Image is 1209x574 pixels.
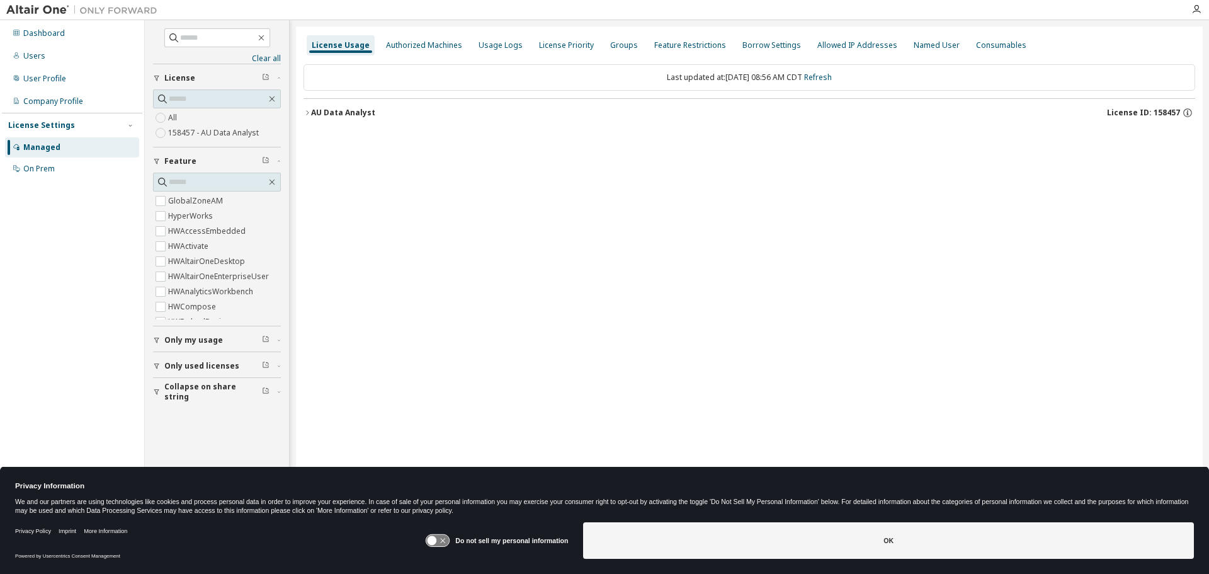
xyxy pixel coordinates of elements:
[23,28,65,38] div: Dashboard
[23,74,66,84] div: User Profile
[168,110,179,125] label: All
[304,64,1195,91] div: Last updated at: [DATE] 08:56 AM CDT
[168,209,215,224] label: HyperWorks
[153,352,281,380] button: Only used licenses
[6,4,164,16] img: Altair One
[168,314,227,330] label: HWEmbedBasic
[168,269,271,284] label: HWAltairOneEnterpriseUser
[164,156,196,166] span: Feature
[817,40,897,50] div: Allowed IP Addresses
[164,361,239,371] span: Only used licenses
[262,387,270,397] span: Clear filter
[262,156,270,166] span: Clear filter
[168,224,248,239] label: HWAccessEmbedded
[8,120,75,130] div: License Settings
[914,40,960,50] div: Named User
[153,326,281,354] button: Only my usage
[168,239,211,254] label: HWActivate
[804,72,832,83] a: Refresh
[539,40,594,50] div: License Priority
[311,108,375,118] div: AU Data Analyst
[168,125,261,141] label: 158457 - AU Data Analyst
[262,361,270,371] span: Clear filter
[153,64,281,92] button: License
[164,335,223,345] span: Only my usage
[312,40,370,50] div: License Usage
[153,54,281,64] a: Clear all
[386,40,462,50] div: Authorized Machines
[23,96,83,106] div: Company Profile
[479,40,523,50] div: Usage Logs
[976,40,1026,50] div: Consumables
[168,193,225,209] label: GlobalZoneAM
[742,40,801,50] div: Borrow Settings
[304,99,1195,127] button: AU Data AnalystLicense ID: 158457
[1107,108,1180,118] span: License ID: 158457
[23,142,60,152] div: Managed
[168,254,247,269] label: HWAltairOneDesktop
[153,147,281,175] button: Feature
[262,73,270,83] span: Clear filter
[23,51,45,61] div: Users
[164,73,195,83] span: License
[153,378,281,406] button: Collapse on share string
[262,335,270,345] span: Clear filter
[654,40,726,50] div: Feature Restrictions
[168,284,256,299] label: HWAnalyticsWorkbench
[610,40,638,50] div: Groups
[23,164,55,174] div: On Prem
[164,382,262,402] span: Collapse on share string
[168,299,219,314] label: HWCompose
